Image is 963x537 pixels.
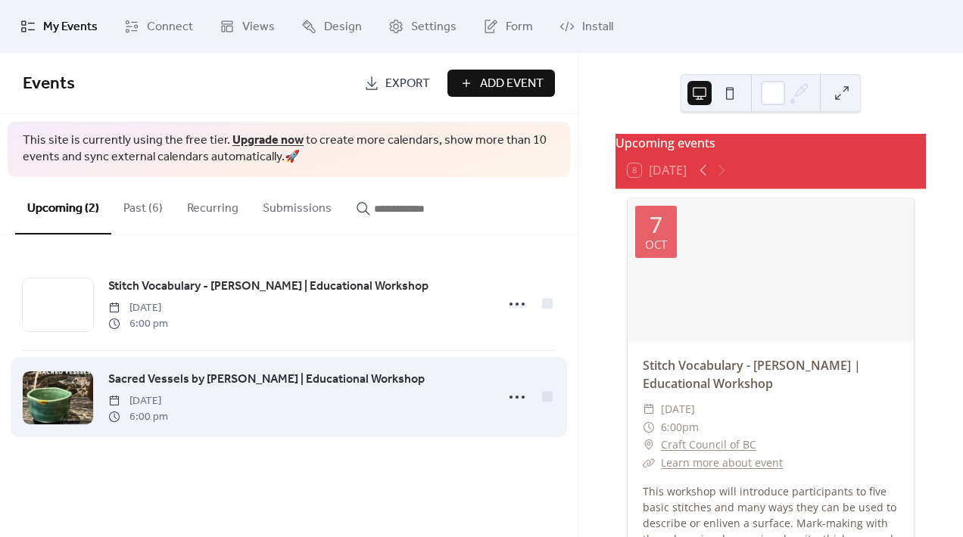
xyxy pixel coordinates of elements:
[506,18,533,36] span: Form
[9,6,109,47] a: My Events
[650,213,662,236] div: 7
[643,454,655,472] div: ​
[645,239,667,250] div: Oct
[23,67,75,101] span: Events
[251,177,344,233] button: Submissions
[108,278,429,296] span: Stitch Vocabulary - [PERSON_NAME] | Educational Workshop
[411,18,457,36] span: Settings
[175,177,251,233] button: Recurring
[616,134,926,152] div: Upcoming events
[643,357,861,392] a: Stitch Vocabulary - [PERSON_NAME] | Educational Workshop
[23,132,555,166] span: This site is currently using the free tier. to create more calendars, show more than 10 events an...
[643,436,655,454] div: ​
[385,75,430,93] span: Export
[108,393,168,409] span: [DATE]
[147,18,193,36] span: Connect
[353,70,441,97] a: Export
[643,400,655,418] div: ​
[108,300,168,316] span: [DATE]
[377,6,468,47] a: Settings
[15,177,111,234] button: Upcoming (2)
[108,277,429,296] a: Stitch Vocabulary - [PERSON_NAME] | Educational Workshop
[111,177,175,233] button: Past (6)
[661,436,756,454] a: Craft Council of BC
[108,409,168,425] span: 6:00 pm
[661,400,695,418] span: [DATE]
[108,316,168,332] span: 6:00 pm
[480,75,544,93] span: Add Event
[643,418,655,436] div: ​
[661,418,699,436] span: 6:00pm
[242,18,275,36] span: Views
[582,18,613,36] span: Install
[324,18,362,36] span: Design
[43,18,98,36] span: My Events
[447,70,555,97] button: Add Event
[108,371,425,389] span: Sacred Vessels by [PERSON_NAME] | Educational Workshop
[472,6,544,47] a: Form
[108,370,425,390] a: Sacred Vessels by [PERSON_NAME] | Educational Workshop
[232,129,304,152] a: Upgrade now
[208,6,286,47] a: Views
[113,6,204,47] a: Connect
[548,6,625,47] a: Install
[290,6,373,47] a: Design
[661,455,783,470] a: Learn more about event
